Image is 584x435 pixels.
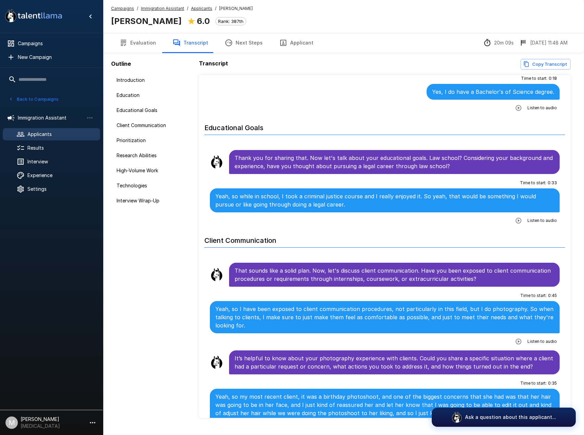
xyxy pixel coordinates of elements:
[111,74,191,86] div: Introduction
[111,134,191,147] div: Prioritization
[530,39,568,46] p: [DATE] 11:48 AM
[210,268,224,282] img: llama_clean.png
[210,155,224,169] img: llama_clean.png
[111,149,191,162] div: Research Abilities
[111,33,164,52] button: Evaluation
[215,192,554,209] p: Yeah, so while in school, I took a criminal justice course and I really enjoyed it. So yeah, that...
[527,104,557,111] span: Listen to audio
[117,77,185,84] span: Introduction
[548,380,557,387] span: 0 : 35
[235,154,554,170] p: Thank you for sharing that. Now let's talk about your educational goals. Law school? Considering ...
[215,393,554,425] p: Yeah, so my most recent client, it was a birthday photoshoot, and one of the biggest concerns tha...
[451,412,462,423] img: logo_glasses@2x.png
[204,117,565,135] h6: Educational Goals
[520,179,546,186] span: Time to start :
[527,217,557,224] span: Listen to audio
[117,137,185,144] span: Prioritization
[197,16,210,26] b: 6.0
[219,5,253,12] span: [PERSON_NAME]
[235,354,554,371] p: It’s helpful to know about your photography experience with clients. Could you share a specific s...
[210,356,224,369] img: llama_clean.png
[111,195,191,207] div: Interview Wrap-Up
[521,75,547,82] span: Time to start :
[215,305,554,330] p: Yeah, so I have been exposed to client communication procedures, not particularly in this field, ...
[117,122,185,129] span: Client Communication
[204,229,565,248] h6: Client Communication
[548,179,557,186] span: 0 : 33
[111,60,131,67] b: Outline
[111,119,191,132] div: Client Communication
[141,6,184,11] u: Immigration Assistant
[111,6,134,11] u: Campaigns
[483,39,514,47] div: The time between starting and completing the interview
[137,5,138,12] span: /
[432,88,554,96] p: Yes, I do have a Bachelor′s of Science degree.
[117,182,185,189] span: Technologies
[117,92,185,99] span: Education
[117,167,185,174] span: High-Volume Work
[432,408,576,427] button: Ask a question about this applicant...
[164,33,216,52] button: Transcript
[111,89,191,101] div: Education
[271,33,322,52] button: Applicant
[117,107,185,114] span: Educational Goals
[216,18,246,24] span: Rank: 387th
[235,266,554,283] p: That sounds like a solid plan. Now, let's discuss client communication. Have you been exposed to ...
[111,179,191,192] div: Technologies
[519,39,568,47] div: The date and time when the interview was completed
[187,5,188,12] span: /
[465,414,556,421] p: Ask a question about this applicant...
[191,6,212,11] u: Applicants
[199,60,228,67] b: Transcript
[520,292,547,299] span: Time to start :
[527,338,557,345] span: Listen to audio
[117,152,185,159] span: Research Abilities
[520,380,547,387] span: Time to start :
[548,292,557,299] span: 0 : 45
[494,39,514,46] p: 20m 09s
[117,197,185,204] span: Interview Wrap-Up
[215,5,216,12] span: /
[111,16,182,26] b: [PERSON_NAME]
[111,164,191,177] div: High-Volume Work
[549,75,557,82] span: 0 : 18
[111,104,191,116] div: Educational Goals
[521,59,571,70] button: Copy transcript
[216,33,271,52] button: Next Steps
